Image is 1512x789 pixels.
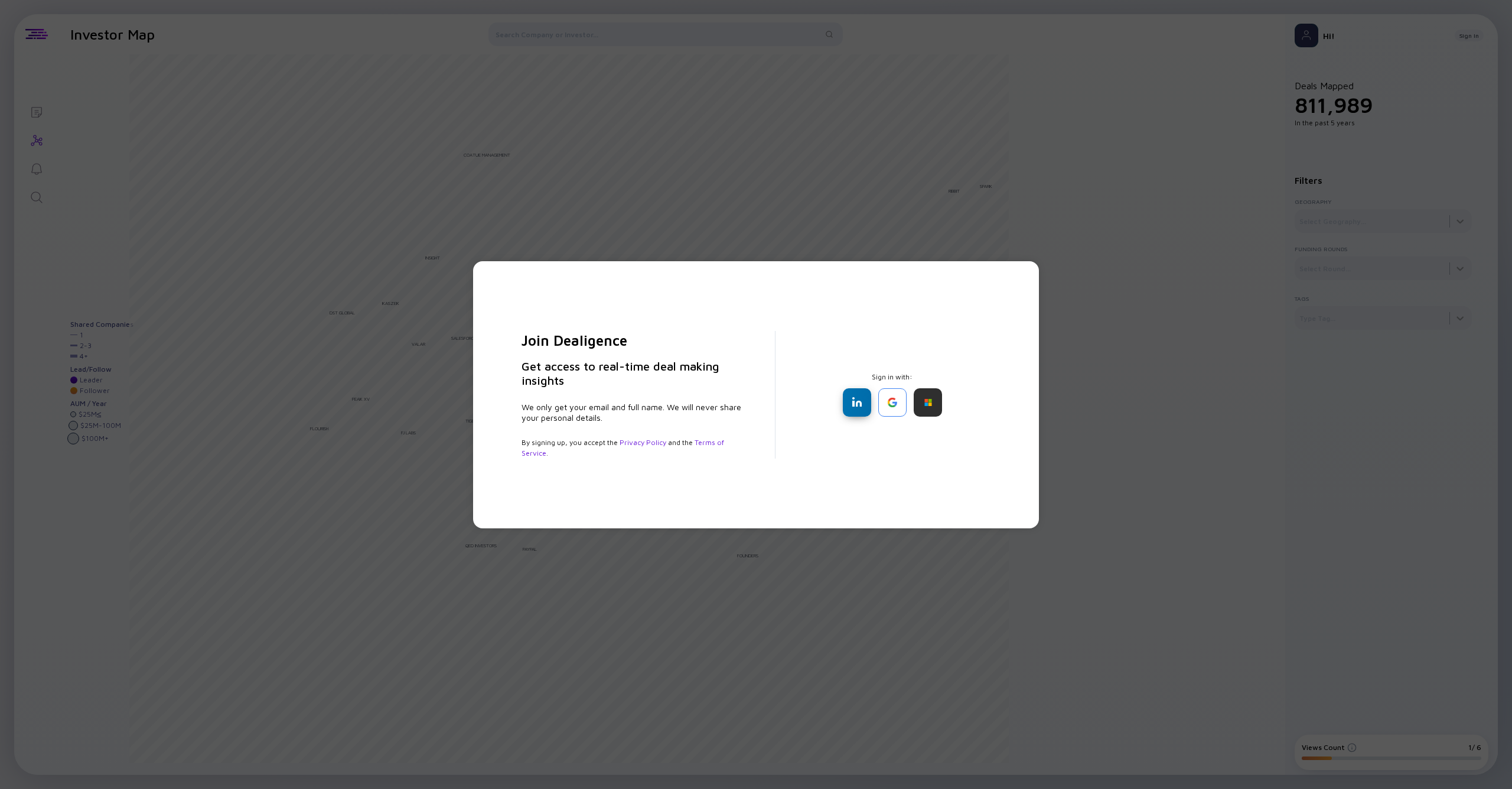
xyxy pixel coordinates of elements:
a: Privacy Policy [620,438,666,447]
h2: Join Dealigence [522,331,747,350]
div: We only get your email and full name. We will never share your personal details. [522,402,747,423]
a: Terms of Service [522,438,724,457]
div: By signing up, you accept the and the . [522,437,747,459]
div: Sign in with: [804,372,981,417]
h3: Get access to real-time deal making insights [522,359,747,388]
